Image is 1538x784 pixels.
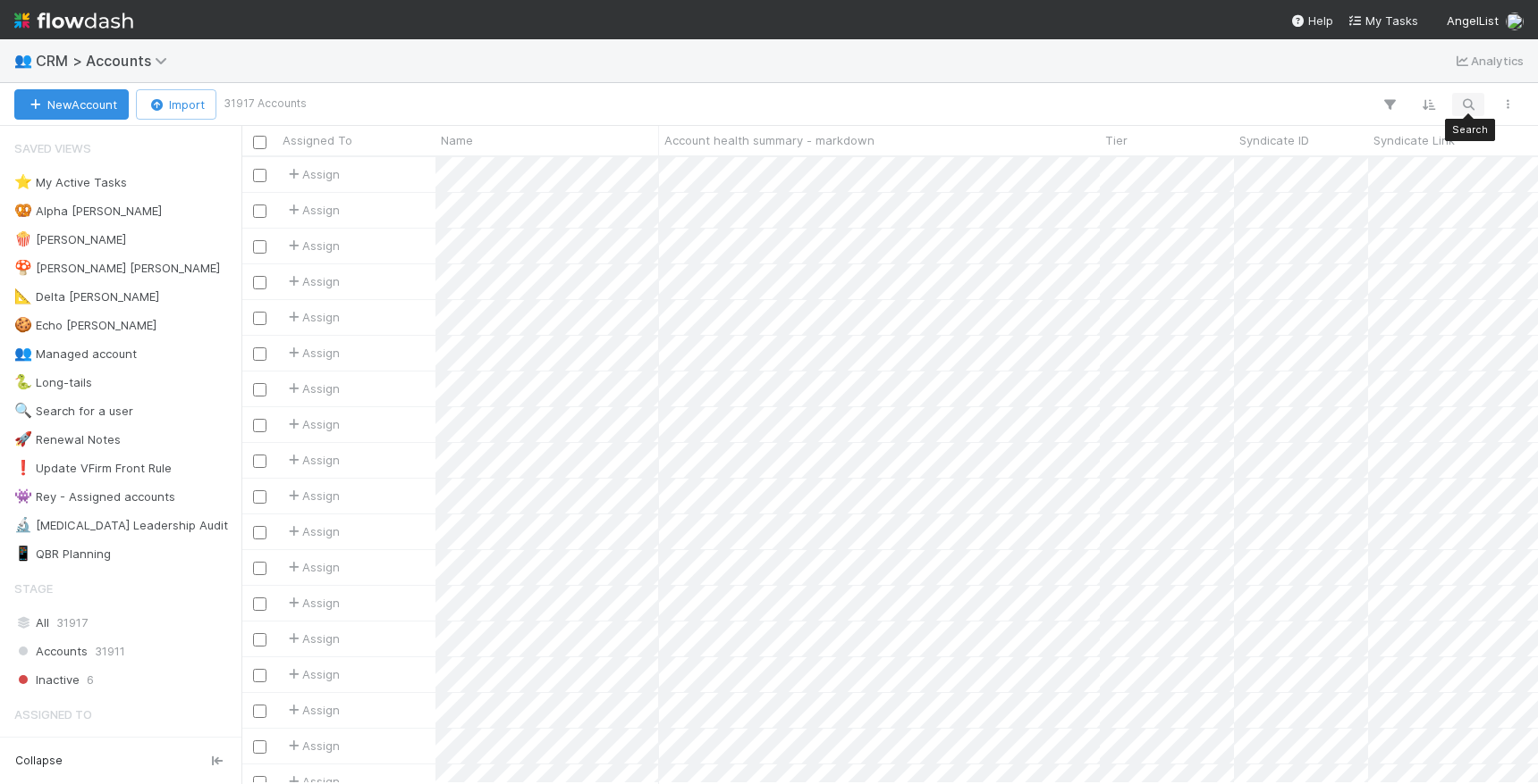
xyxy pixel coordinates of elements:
[14,229,126,251] div: [PERSON_NAME]
[284,165,340,183] span: Assign
[253,633,266,646] input: Toggle Row Selected
[253,705,266,718] input: Toggle Row Selected
[14,171,127,194] div: My Active Tasks
[14,517,32,532] span: 🔬
[253,490,266,504] input: Toggle Row Selected
[14,130,91,166] span: Saved Views
[253,276,266,289] input: Toggle Row Selected
[1105,131,1128,149] span: Tier
[1447,13,1499,28] span: AngelList
[14,429,121,451] div: Renewal Notes
[253,240,266,254] input: Toggle Row Selected
[14,488,32,504] span: 👾
[253,740,266,754] input: Toggle Row Selected
[284,487,340,505] span: Assign
[284,344,340,362] span: Assign
[253,347,266,361] input: Toggle Row Selected
[14,260,32,275] span: 🍄
[14,5,133,36] img: logo-inverted-e16ddd16eac7371096b0.svg
[253,669,266,682] input: Toggle Row Selected
[14,346,32,361] span: 👥
[14,343,137,365] div: Managed account
[284,237,340,254] span: Assign
[14,203,32,218] span: 🥨
[14,571,53,606] span: Stage
[36,52,176,70] span: CRM > Accounts
[56,612,88,634] span: 31917
[253,312,266,325] input: Toggle Row Selected
[1348,13,1418,28] span: My Tasks
[284,308,340,326] div: Assign
[284,379,340,397] span: Assign
[14,53,32,68] span: 👥
[14,546,32,561] span: 📱
[14,288,32,304] span: 📐
[284,415,340,433] span: Assign
[253,597,266,611] input: Toggle Row Selected
[1290,12,1333,29] div: Help
[284,522,340,540] span: Assign
[664,131,875,149] span: Account health summary - markdown
[284,665,340,683] span: Assign
[14,286,159,308] div: Delta [PERSON_NAME]
[253,204,266,218] input: Toggle Row Selected
[15,753,63,769] span: Collapse
[284,272,340,290] span: Assign
[14,640,88,663] span: Accounts
[14,543,111,565] div: QBR Planning
[284,737,340,755] span: Assign
[284,558,340,576] span: Assign
[14,257,220,279] div: [PERSON_NAME] [PERSON_NAME]
[283,131,352,149] span: Assigned To
[253,136,266,149] input: Toggle All Rows Selected
[14,314,156,337] div: Echo [PERSON_NAME]
[14,486,175,508] div: Rey - Assigned accounts
[14,457,172,480] div: Update VFirm Front Rule
[14,460,32,475] span: ❗
[14,174,32,189] span: ⭐
[253,526,266,539] input: Toggle Row Selected
[1373,131,1455,149] span: Syndicate Link
[14,200,162,222] div: Alpha [PERSON_NAME]
[284,201,340,219] span: Assign
[253,169,266,182] input: Toggle Row Selected
[1348,12,1418,29] a: My Tasks
[284,451,340,469] span: Assign
[253,562,266,575] input: Toggle Row Selected
[14,400,133,422] div: Search for a user
[14,696,92,732] span: Assigned To
[87,669,94,691] span: 6
[14,89,129,120] button: NewAccount
[284,701,340,719] span: Assign
[14,669,80,691] span: Inactive
[1506,13,1524,30] img: avatar_481c8ad9-e399-421c-bc1c-ec580e8cf424.png
[284,594,340,612] span: Assign
[14,317,32,332] span: 🍪
[14,431,32,446] span: 🚀
[136,89,216,120] button: Import
[253,383,266,396] input: Toggle Row Selected
[284,630,340,647] span: Assign
[224,96,307,112] small: 31917 Accounts
[14,231,32,246] span: 🍿
[253,455,266,468] input: Toggle Row Selected
[14,371,92,394] div: Long-tails
[1239,131,1309,149] span: Syndicate ID
[95,640,125,663] span: 31911
[441,131,473,149] span: Name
